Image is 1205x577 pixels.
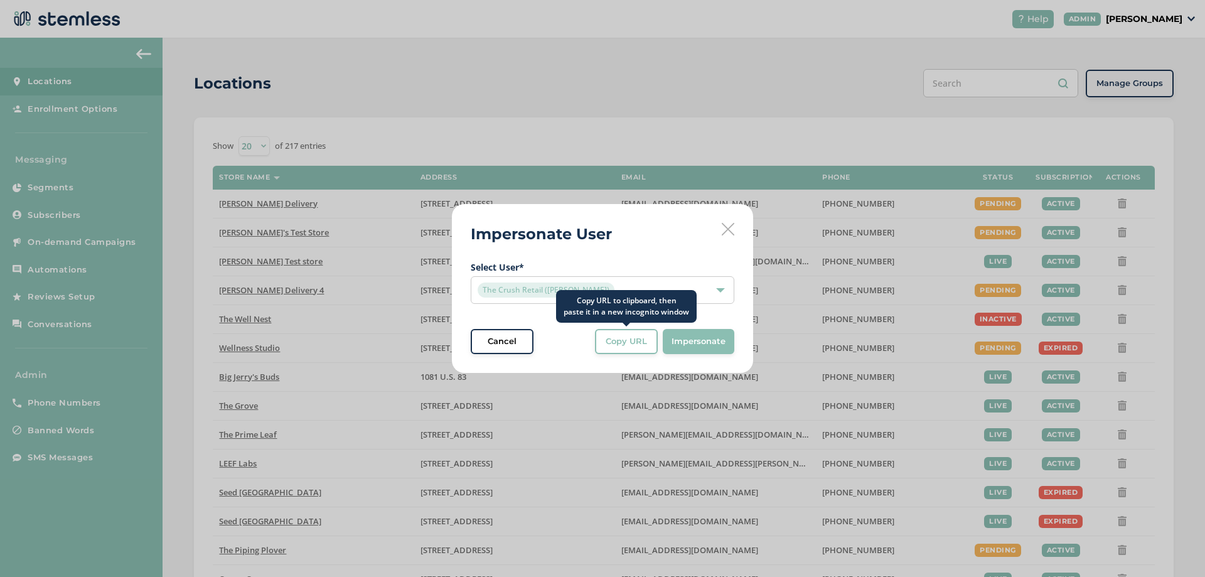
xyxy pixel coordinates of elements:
iframe: Chat Widget [1142,517,1205,577]
button: Copy URL [595,329,658,354]
label: Select User [471,261,734,274]
h2: Impersonate User [471,223,612,245]
div: Copy URL to clipboard, then paste it in a new incognito window [556,290,697,323]
span: Impersonate [672,335,726,348]
span: Cancel [488,335,517,348]
span: The Crush Retail ([PERSON_NAME]) [478,283,614,298]
button: Cancel [471,329,533,354]
button: Impersonate [663,329,734,354]
span: Copy URL [606,335,647,348]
